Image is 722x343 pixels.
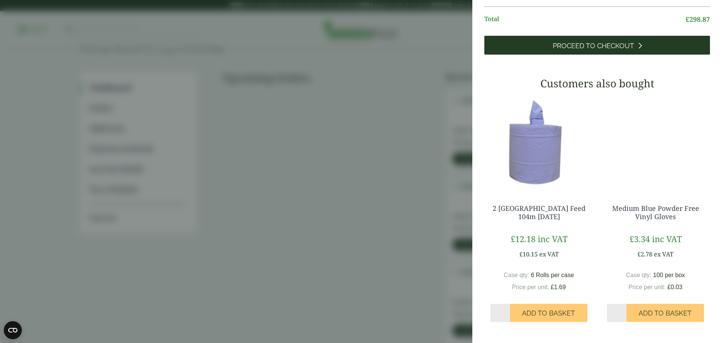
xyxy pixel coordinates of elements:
span: inc VAT [652,233,682,244]
span: ex VAT [654,250,673,258]
span: 6 Rolls per case [531,272,574,278]
h3: Customers also bought [484,77,710,90]
span: Case qty: [504,272,529,278]
span: Total [484,14,686,24]
bdi: 10.15 [519,250,538,258]
span: £ [667,284,671,290]
span: Price per unit: [512,284,549,290]
span: £ [519,250,523,258]
bdi: 1.69 [551,284,566,290]
span: £ [629,233,634,244]
span: Proceed to Checkout [553,42,634,50]
bdi: 2.78 [637,250,652,258]
span: ex VAT [539,250,559,258]
span: Price per unit: [628,284,666,290]
img: 3630017-2-Ply-Blue-Centre-Feed-104m [484,95,593,189]
bdi: 298.87 [686,15,710,24]
bdi: 3.34 [629,233,650,244]
span: Add to Basket [522,309,575,317]
span: £ [511,233,515,244]
bdi: 0.03 [667,284,683,290]
button: Add to Basket [510,304,587,322]
a: 2 [GEOGRAPHIC_DATA] Feed 104m [DATE] [493,204,585,221]
span: £ [637,250,641,258]
bdi: 12.18 [511,233,535,244]
span: Add to Basket [639,309,692,317]
span: £ [551,284,554,290]
span: inc VAT [538,233,567,244]
button: Open CMP widget [4,321,22,339]
a: Proceed to Checkout [484,36,710,55]
button: Add to Basket [626,304,704,322]
span: £ [686,15,689,24]
span: 100 per box [653,272,685,278]
span: Case qty: [626,272,652,278]
a: Medium Blue Powder Free Vinyl Gloves [612,204,699,221]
